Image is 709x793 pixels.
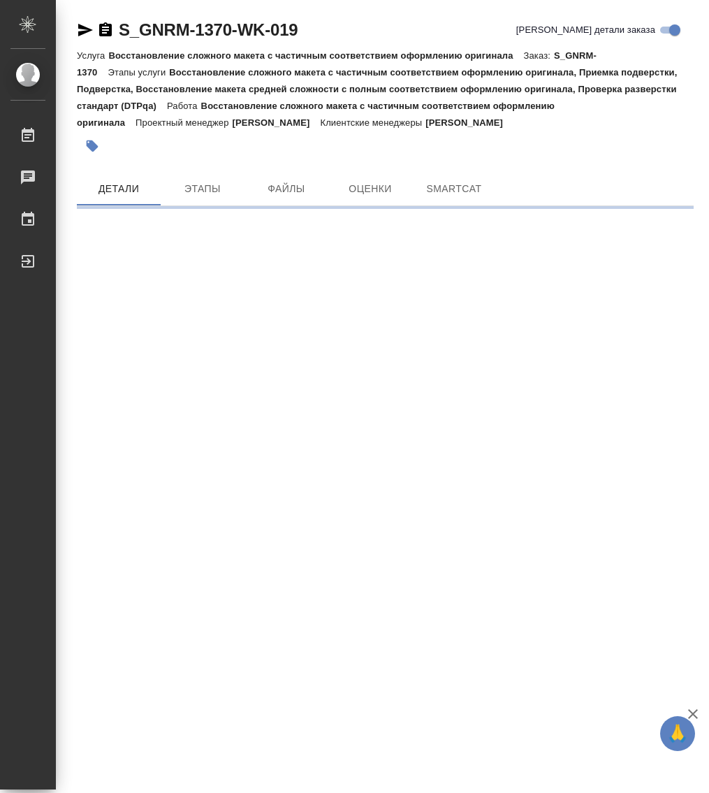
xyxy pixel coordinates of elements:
[77,22,94,38] button: Скопировать ссылку для ЯМессенджера
[169,180,236,198] span: Этапы
[77,101,555,128] p: Восстановление сложного макета с частичным соответствием оформлению оригинала
[167,101,201,111] p: Работа
[320,117,425,128] p: Клиентские менеджеры
[136,117,232,128] p: Проектный менеджер
[253,180,320,198] span: Файлы
[660,716,695,751] button: 🙏
[666,719,689,748] span: 🙏
[77,50,108,61] p: Услуга
[77,131,108,161] button: Добавить тэг
[119,20,298,39] a: S_GNRM-1370-WK-019
[97,22,114,38] button: Скопировать ссылку
[108,67,169,78] p: Этапы услуги
[233,117,321,128] p: [PERSON_NAME]
[337,180,404,198] span: Оценки
[108,50,523,61] p: Восстановление сложного макета с частичным соответствием оформлению оригинала
[77,67,677,111] p: Восстановление сложного макета с частичным соответствием оформлению оригинала, Приемка подверстки...
[524,50,554,61] p: Заказ:
[421,180,488,198] span: SmartCat
[425,117,513,128] p: [PERSON_NAME]
[516,23,655,37] span: [PERSON_NAME] детали заказа
[85,180,152,198] span: Детали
